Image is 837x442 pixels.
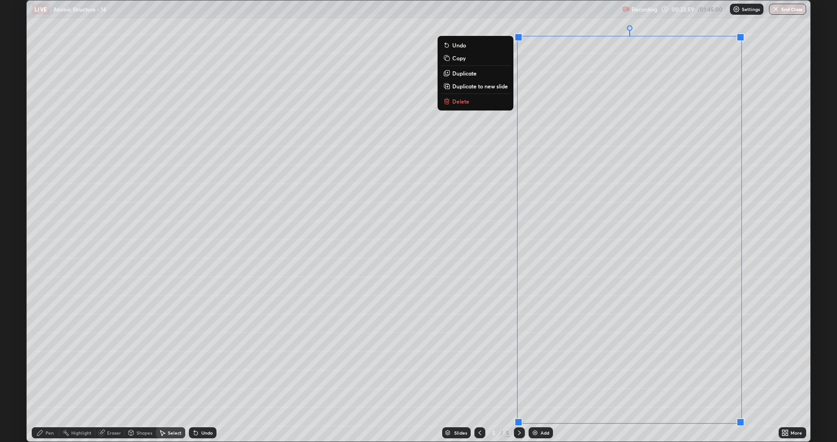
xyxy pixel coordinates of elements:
[742,7,760,12] p: Settings
[441,81,510,92] button: Duplicate to new slide
[46,430,54,435] div: Pen
[201,430,213,435] div: Undo
[452,41,466,49] p: Undo
[452,70,477,77] p: Duplicate
[454,430,467,435] div: Slides
[769,4,806,15] button: End Class
[622,6,630,13] img: recording.375f2c34.svg
[441,96,510,107] button: Delete
[452,98,469,105] p: Delete
[34,6,47,13] p: LIVE
[772,6,780,13] img: end-class-cross
[168,430,182,435] div: Select
[53,6,106,13] p: Atomic Structure - 14
[733,6,740,13] img: class-settings-icons
[541,430,549,435] div: Add
[137,430,152,435] div: Shapes
[791,430,802,435] div: More
[531,429,539,436] img: add-slide-button
[107,430,121,435] div: Eraser
[452,82,508,90] p: Duplicate to new slide
[500,430,503,436] div: /
[632,6,657,13] p: Recording
[441,40,510,51] button: Undo
[71,430,91,435] div: Highlight
[505,429,510,437] div: 5
[452,54,466,62] p: Copy
[489,430,498,436] div: 5
[441,68,510,79] button: Duplicate
[441,52,510,64] button: Copy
